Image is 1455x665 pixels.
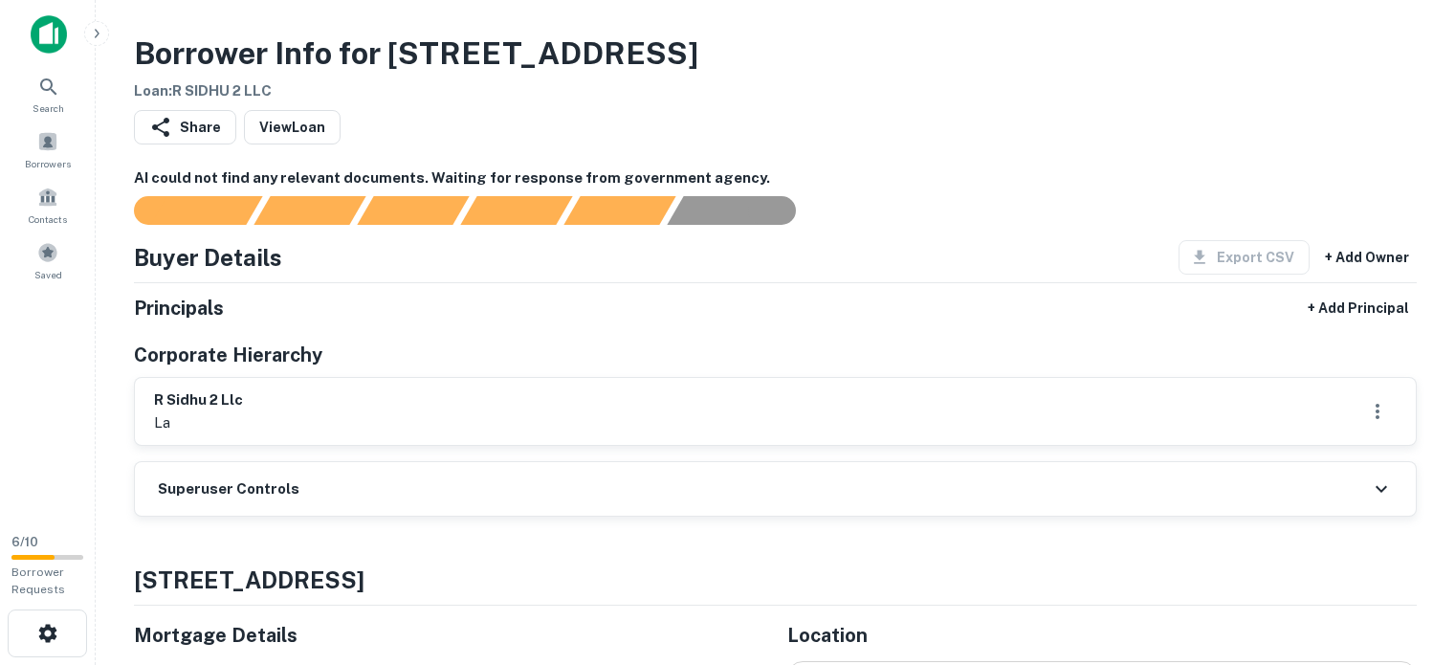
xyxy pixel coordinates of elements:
[134,110,236,144] button: Share
[134,621,764,650] h5: Mortgage Details
[134,240,282,275] h4: Buyer Details
[31,15,67,54] img: capitalize-icon.png
[1359,512,1455,604] iframe: Chat Widget
[6,123,90,175] a: Borrowers
[134,167,1417,189] h6: AI could not find any relevant documents. Waiting for response from government agency.
[134,80,698,102] h6: Loan : R SIDHU 2 LLC
[29,211,67,227] span: Contacts
[6,179,90,231] a: Contacts
[11,535,38,549] span: 6 / 10
[1300,291,1417,325] button: + Add Principal
[158,478,299,500] h6: Superuser Controls
[134,294,224,322] h5: Principals
[154,411,243,434] p: la
[1317,240,1417,275] button: + Add Owner
[6,68,90,120] a: Search
[11,565,65,596] span: Borrower Requests
[134,341,322,369] h5: Corporate Hierarchy
[563,196,675,225] div: Principals found, still searching for contact information. This may take time...
[254,196,365,225] div: Your request is received and processing...
[6,234,90,286] a: Saved
[25,156,71,171] span: Borrowers
[134,31,698,77] h3: Borrower Info for [STREET_ADDRESS]
[34,267,62,282] span: Saved
[668,196,819,225] div: AI fulfillment process complete.
[460,196,572,225] div: Principals found, AI now looking for contact information...
[111,196,254,225] div: Sending borrower request to AI...
[244,110,341,144] a: ViewLoan
[357,196,469,225] div: Documents found, AI parsing details...
[134,563,1417,597] h4: [STREET_ADDRESS]
[787,621,1418,650] h5: Location
[33,100,64,116] span: Search
[154,389,243,411] h6: r sidhu 2 llc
